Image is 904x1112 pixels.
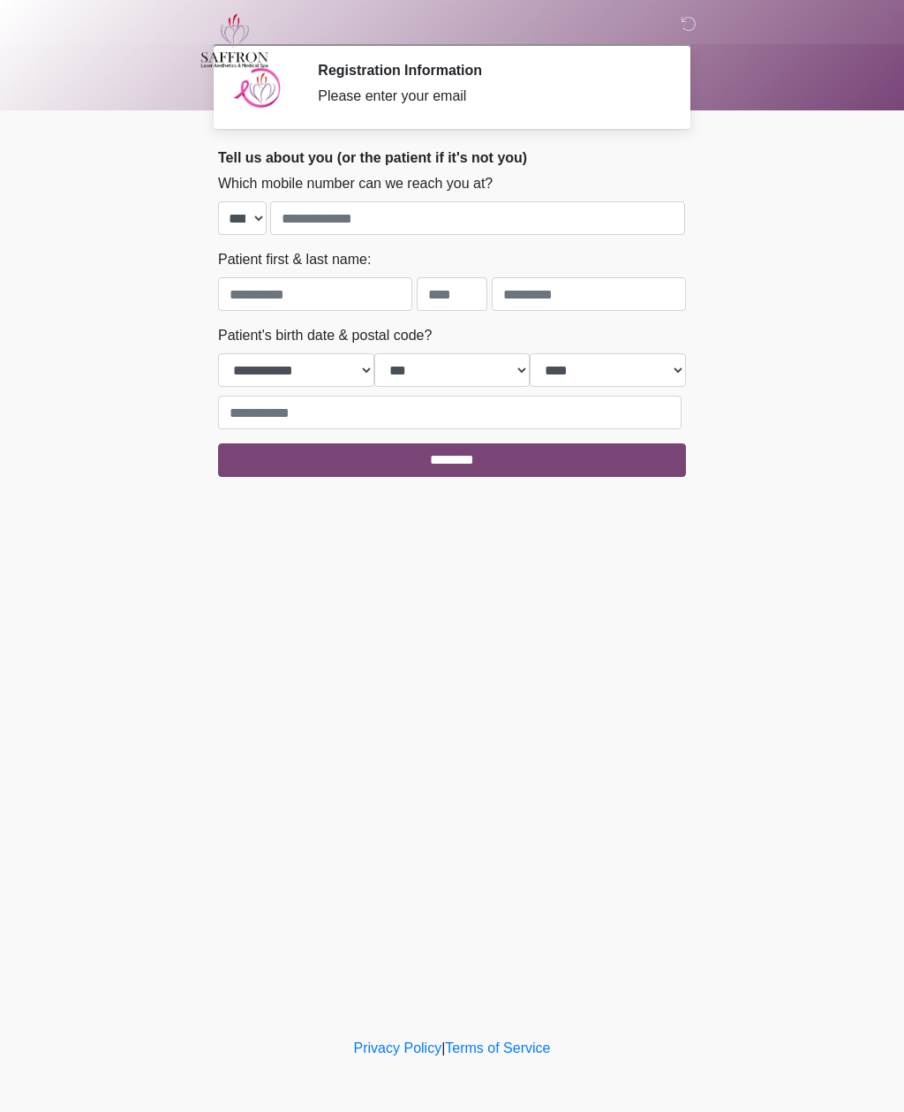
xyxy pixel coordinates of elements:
[200,13,269,68] img: Saffron Laser Aesthetics and Medical Spa Logo
[218,149,686,166] h2: Tell us about you (or the patient if it's not you)
[318,86,659,107] div: Please enter your email
[441,1040,445,1055] a: |
[231,62,284,115] img: Agent Avatar
[218,325,432,346] label: Patient's birth date & postal code?
[218,249,371,270] label: Patient first & last name:
[445,1040,550,1055] a: Terms of Service
[218,173,493,194] label: Which mobile number can we reach you at?
[354,1040,442,1055] a: Privacy Policy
